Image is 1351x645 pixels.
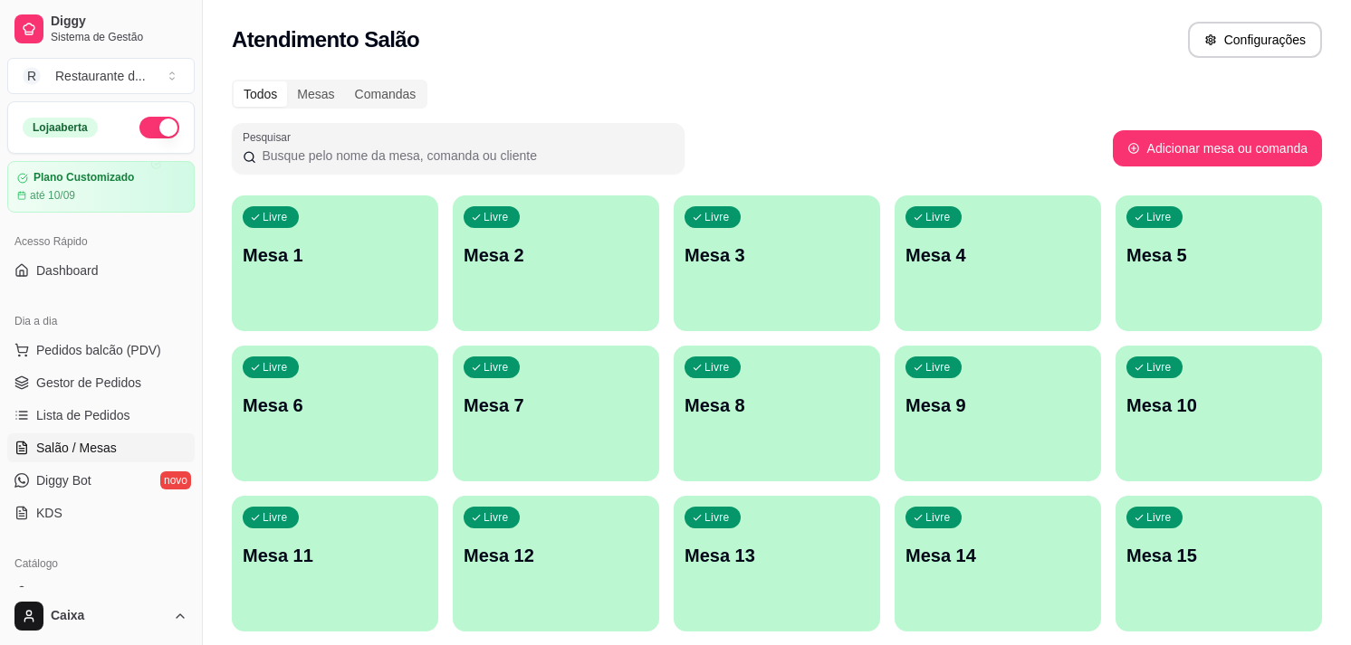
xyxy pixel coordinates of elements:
[895,195,1101,331] button: LivreMesa 4
[7,161,195,213] a: Plano Customizadoaté 10/09
[36,406,130,424] span: Lista de Pedidos
[1126,543,1311,568] p: Mesa 15
[895,496,1101,631] button: LivreMesa 14
[1126,393,1311,418] p: Mesa 10
[7,466,195,495] a: Diggy Botnovo
[23,118,98,138] div: Loja aberta
[7,433,195,462] a: Salão / Mesas
[7,227,195,256] div: Acesso Rápido
[51,30,187,44] span: Sistema de Gestão
[263,360,288,375] p: Livre
[1188,22,1322,58] button: Configurações
[36,471,91,489] span: Diggy Bot
[1116,496,1322,631] button: LivreMesa 15
[36,439,117,457] span: Salão / Mesas
[55,67,146,85] div: Restaurante d ...
[232,346,438,481] button: LivreMesa 6
[453,346,659,481] button: LivreMesa 7
[704,510,730,525] p: Livre
[36,374,141,392] span: Gestor de Pedidos
[34,171,134,185] article: Plano Customizado
[7,368,195,397] a: Gestor de Pedidos
[1113,130,1322,166] button: Adicionar mesa ou comanda
[453,496,659,631] button: LivreMesa 12
[905,393,1090,418] p: Mesa 9
[256,147,674,165] input: Pesquisar
[464,543,648,568] p: Mesa 12
[36,583,87,602] span: Produtos
[7,256,195,285] a: Dashboard
[1146,360,1172,375] p: Livre
[243,543,427,568] p: Mesa 11
[287,81,344,107] div: Mesas
[7,58,195,94] button: Select a team
[7,307,195,336] div: Dia a dia
[36,504,62,522] span: KDS
[232,195,438,331] button: LivreMesa 1
[1116,346,1322,481] button: LivreMesa 10
[234,81,287,107] div: Todos
[1146,510,1172,525] p: Livre
[7,401,195,430] a: Lista de Pedidos
[232,496,438,631] button: LivreMesa 11
[674,496,880,631] button: LivreMesa 13
[685,242,869,268] p: Mesa 3
[243,242,427,268] p: Mesa 1
[905,543,1090,568] p: Mesa 14
[30,188,75,203] article: até 10/09
[925,360,951,375] p: Livre
[23,67,41,85] span: R
[925,510,951,525] p: Livre
[51,608,166,624] span: Caixa
[704,210,730,224] p: Livre
[895,346,1101,481] button: LivreMesa 9
[464,242,648,268] p: Mesa 2
[7,549,195,578] div: Catálogo
[7,498,195,527] a: KDS
[484,360,509,375] p: Livre
[674,195,880,331] button: LivreMesa 3
[263,510,288,525] p: Livre
[685,393,869,418] p: Mesa 8
[685,543,869,568] p: Mesa 13
[925,210,951,224] p: Livre
[243,393,427,418] p: Mesa 6
[243,129,297,145] label: Pesquisar
[232,25,419,54] h2: Atendimento Salão
[7,336,195,365] button: Pedidos balcão (PDV)
[345,81,426,107] div: Comandas
[1116,195,1322,331] button: LivreMesa 5
[51,14,187,30] span: Diggy
[7,594,195,638] button: Caixa
[36,261,99,280] span: Dashboard
[36,341,161,359] span: Pedidos balcão (PDV)
[7,578,195,607] a: Produtos
[453,195,659,331] button: LivreMesa 2
[7,7,195,51] a: DiggySistema de Gestão
[674,346,880,481] button: LivreMesa 8
[139,117,179,138] button: Alterar Status
[1146,210,1172,224] p: Livre
[905,242,1090,268] p: Mesa 4
[484,210,509,224] p: Livre
[704,360,730,375] p: Livre
[1126,242,1311,268] p: Mesa 5
[464,393,648,418] p: Mesa 7
[263,210,288,224] p: Livre
[484,510,509,525] p: Livre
